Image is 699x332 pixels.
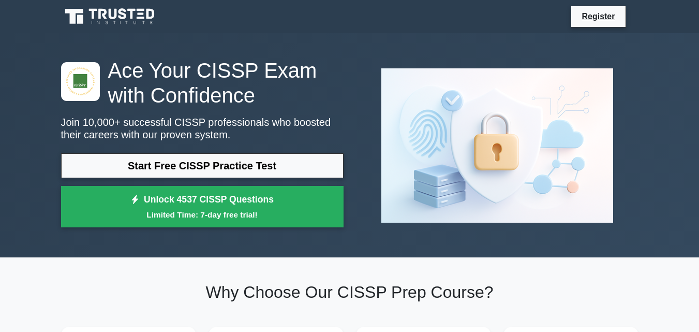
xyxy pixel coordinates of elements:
[61,282,638,302] h2: Why Choose Our CISSP Prep Course?
[373,60,621,231] img: CISSP Preview
[74,209,331,221] small: Limited Time: 7-day free trial!
[575,10,621,23] a: Register
[61,153,344,178] a: Start Free CISSP Practice Test
[61,116,344,141] p: Join 10,000+ successful CISSP professionals who boosted their careers with our proven system.
[61,186,344,227] a: Unlock 4537 CISSP QuestionsLimited Time: 7-day free trial!
[61,58,344,108] h1: Ace Your CISSP Exam with Confidence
